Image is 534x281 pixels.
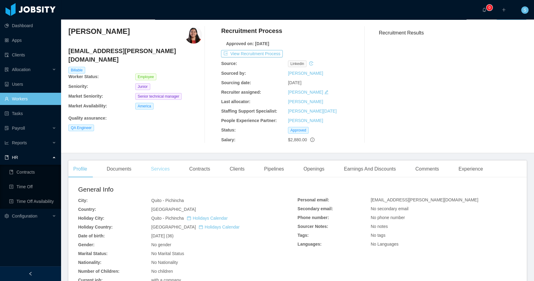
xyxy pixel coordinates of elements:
[379,29,527,37] h3: Recruitment Results
[299,160,329,178] div: Openings
[151,198,184,203] span: Quito - Pichincha
[309,61,313,66] i: icon: history
[371,224,388,229] span: No notes
[68,103,107,108] b: Market Availability:
[371,197,478,202] span: [EMAIL_ADDRESS][PERSON_NAME][DOMAIN_NAME]
[523,6,526,14] span: S
[5,141,9,145] i: icon: line-chart
[5,214,9,218] i: icon: setting
[68,84,88,89] b: Seniority:
[502,8,506,12] i: icon: plus
[221,137,235,142] b: Salary:
[339,160,401,178] div: Earnings And Discounts
[5,126,9,130] i: icon: file-protect
[288,80,301,85] span: [DATE]
[151,260,178,265] span: No Nationality
[9,195,56,207] a: icon: profileTime Off Availability
[151,225,239,229] span: [GEOGRAPHIC_DATA]
[5,78,56,90] a: icon: robotUsers
[151,207,196,212] span: [GEOGRAPHIC_DATA]
[78,242,95,247] b: Gender:
[68,74,99,79] b: Worker Status:
[9,181,56,193] a: icon: profileTime Off
[221,50,283,57] button: icon: exportView Recruitment Process
[221,51,283,56] a: icon: exportView Recruitment Process
[324,90,329,94] i: icon: edit
[482,8,486,12] i: icon: bell
[12,214,37,218] span: Configuration
[68,124,94,131] span: QA Engineer
[135,103,154,110] span: America
[226,41,269,46] b: Approved on: [DATE]
[221,109,277,113] b: Staffing Support Specialist:
[68,67,85,74] span: Billable
[68,94,103,99] b: Market Seniority:
[5,20,56,32] a: icon: pie-chartDashboard
[288,137,307,142] span: $2,880.00
[288,118,323,123] a: [PERSON_NAME]
[298,224,328,229] b: Sourcer Notes:
[135,83,150,90] span: Junior
[221,128,235,132] b: Status:
[187,216,191,220] i: icon: calendar
[78,216,104,221] b: Holiday City:
[371,232,517,239] div: No tags
[68,116,107,121] b: Quality assurance :
[199,225,239,229] a: icon: calendarHolidays Calendar
[288,90,323,95] a: [PERSON_NAME]
[288,109,336,113] a: [PERSON_NAME][DATE]
[298,215,329,220] b: Phone number:
[151,269,173,274] span: No children
[151,216,227,221] span: Quito - Pichincha
[102,160,136,178] div: Documents
[5,155,9,160] i: icon: book
[371,242,398,247] span: No Languages
[410,160,444,178] div: Comments
[135,74,156,80] span: Employee
[151,233,173,238] span: [DATE] (36)
[68,47,202,64] h4: [EMAIL_ADDRESS][PERSON_NAME][DOMAIN_NAME]
[298,233,309,238] b: Tags:
[221,118,277,123] b: People Experience Partner:
[199,225,203,229] i: icon: calendar
[298,242,322,247] b: Languages:
[5,49,56,61] a: icon: auditClients
[5,107,56,120] a: icon: profileTasks
[221,61,237,66] b: Source:
[78,185,298,194] h2: General Info
[78,207,96,212] b: Country:
[12,67,31,72] span: Allocation
[288,71,323,76] a: [PERSON_NAME]
[371,206,409,211] span: No secondary email
[221,90,261,95] b: Recruiter assigned:
[146,160,174,178] div: Services
[9,166,56,178] a: icon: bookContracts
[78,233,105,238] b: Date of birth:
[12,140,27,145] span: Reports
[12,155,18,160] span: HR
[78,251,107,256] b: Marital Status:
[184,160,215,178] div: Contracts
[5,93,56,105] a: icon: userWorkers
[221,80,251,85] b: Sourcing date:
[288,127,308,134] span: Approved
[5,67,9,72] i: icon: solution
[310,138,314,142] span: info-circle
[151,251,184,256] span: No Marital Status
[12,126,25,131] span: Payroll
[5,34,56,46] a: icon: appstoreApps
[68,160,92,178] div: Profile
[221,71,246,76] b: Sourced by:
[151,242,171,247] span: No gender
[78,269,119,274] b: Number of Children:
[221,99,250,104] b: Last allocator:
[135,93,182,100] span: Senior technical manager
[288,99,323,104] a: [PERSON_NAME]
[259,160,289,178] div: Pipelines
[454,160,488,178] div: Experience
[78,260,101,265] b: Nationality:
[221,27,282,35] h4: Recruitment Process
[298,197,329,202] b: Personal email:
[187,216,227,221] a: icon: calendarHolidays Calendar
[288,60,307,67] span: linkedin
